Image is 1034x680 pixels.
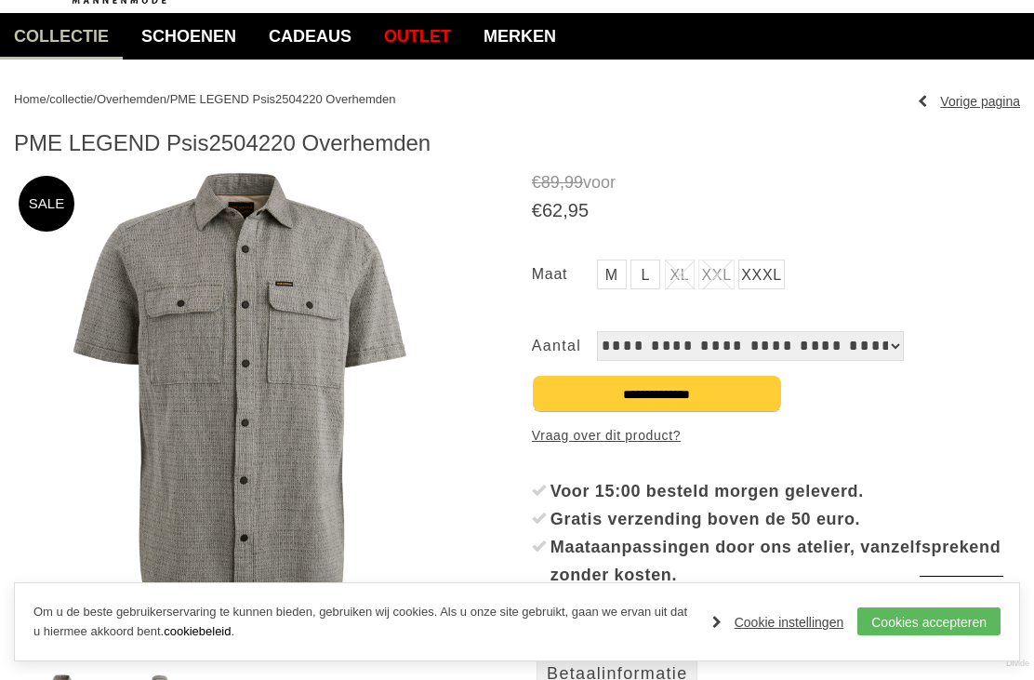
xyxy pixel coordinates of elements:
span: 89 [541,173,560,192]
a: Cadeaus [255,13,365,60]
a: Home [14,92,46,106]
p: Om u de beste gebruikerservaring te kunnen bieden, gebruiken wij cookies. Als u onze site gebruik... [33,603,694,642]
a: L [630,260,660,289]
span: 95 [568,200,589,220]
span: € [532,173,541,192]
label: Aantal [532,331,597,361]
li: Maataanpassingen door ons atelier, vanzelfsprekend zonder kosten. [532,533,1020,589]
a: Schoenen [127,13,250,60]
div: Gratis verzending boven de 50 euro. [550,505,1020,533]
a: Cookies accepteren [857,607,1001,635]
a: Overhemden [97,92,166,106]
a: PME LEGEND Psis2504220 Overhemden [170,92,396,106]
h1: PME LEGEND Psis2504220 Overhemden [14,129,1020,157]
a: XXXL [738,260,785,289]
span: , [560,173,564,192]
a: Terug naar boven [920,576,1003,660]
span: / [46,92,50,106]
img: PME LEGEND Psis2504220 Overhemden [14,171,462,620]
a: cookiebeleid [164,624,231,638]
a: Vraag over dit product? [532,421,681,449]
span: , [563,200,568,220]
div: Voor 15:00 besteld morgen geleverd. [550,477,1020,505]
img: PME LEGEND Psis2504220 Overhemden [502,171,950,620]
a: Cookie instellingen [712,608,844,636]
span: 99 [564,173,583,192]
a: collectie [49,92,93,106]
span: / [93,92,97,106]
ul: Maat [532,260,1020,294]
span: € [532,200,542,220]
a: M [597,260,627,289]
span: / [166,92,170,106]
a: Vorige pagina [918,87,1020,115]
span: 62 [542,200,563,220]
span: voor [532,171,1020,194]
a: Outlet [370,13,465,60]
a: Merken [470,13,570,60]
